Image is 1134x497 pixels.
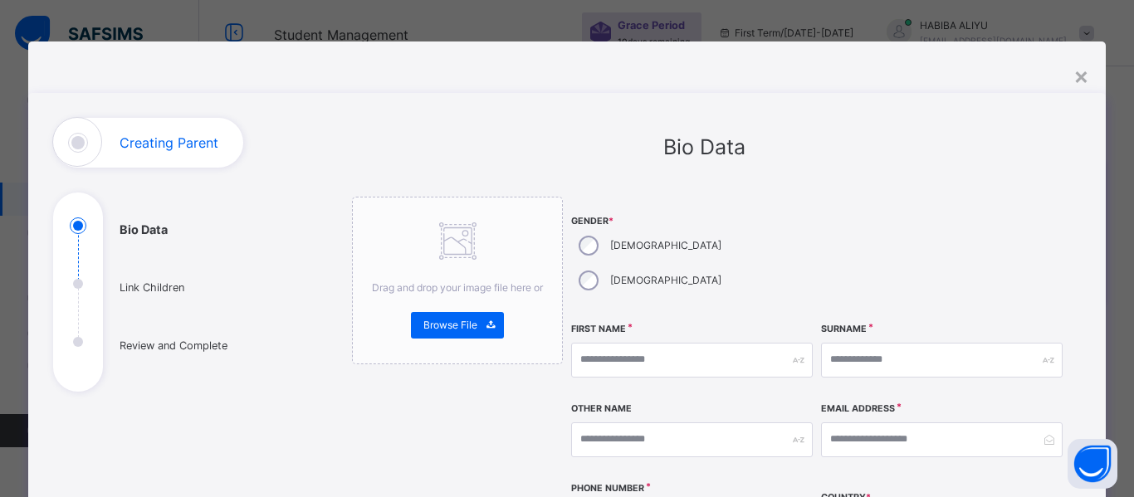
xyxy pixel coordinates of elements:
label: [DEMOGRAPHIC_DATA] [610,273,721,288]
span: Browse File [423,318,477,333]
label: Other Name [571,402,632,416]
div: Drag and drop your image file here orBrowse File [352,197,563,364]
button: Open asap [1068,439,1117,489]
span: Drag and drop your image file here or [372,281,543,294]
span: Gender [571,215,813,228]
label: Email Address [821,402,895,416]
h1: Creating Parent [120,136,218,149]
label: First Name [571,323,626,336]
label: Surname [821,323,867,336]
span: Bio Data [663,134,745,159]
div: × [1073,58,1089,93]
label: [DEMOGRAPHIC_DATA] [610,238,721,253]
label: Phone Number [571,482,644,495]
